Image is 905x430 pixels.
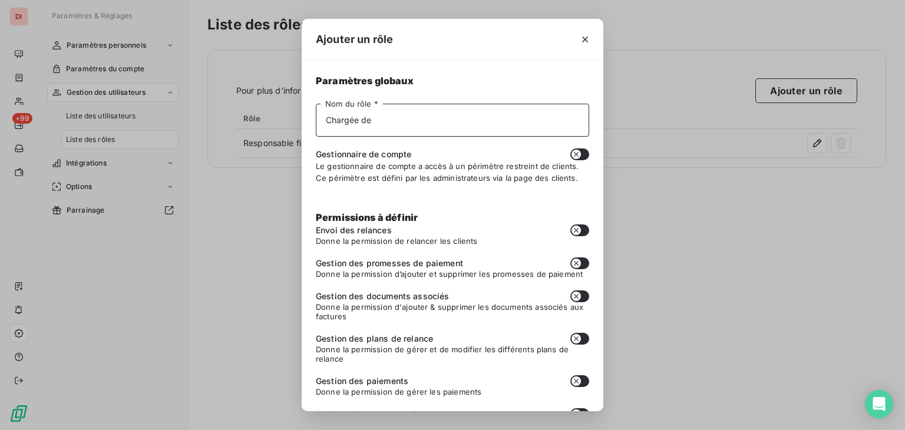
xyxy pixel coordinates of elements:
span: Ajouter un rôle [316,31,393,47]
span: Gestion des automatisations [316,408,431,420]
span: Gestion des paiements [316,375,408,387]
span: Gestion des documents associés [316,290,450,302]
span: Donne la permission de relancer les clients [316,236,589,246]
span: Paramètres globaux [316,74,589,88]
div: Open Intercom Messenger [865,390,893,418]
span: Donne la permission d'ajouter & supprimer les documents associés aux factures [316,302,589,321]
span: Donne la permission de gérer les paiements [316,387,589,396]
span: Gestion des plans de relance [316,333,433,345]
span: Gestionnaire de compte [316,148,411,160]
span: Donne la permission d’ajouter et supprimer les promesses de paiement [316,269,589,279]
span: Gestion des promesses de paiement [316,257,463,269]
span: Envoi des relances [316,224,392,236]
span: Le gestionnaire de compte a accès à un périmètre restreint de clients. Ce périmètre est défini pa... [316,161,579,183]
span: Donne la permission de gérer et de modifier les différents plans de relance [316,345,589,363]
span: Permissions à définir [316,211,418,223]
input: placeholder [316,104,589,137]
